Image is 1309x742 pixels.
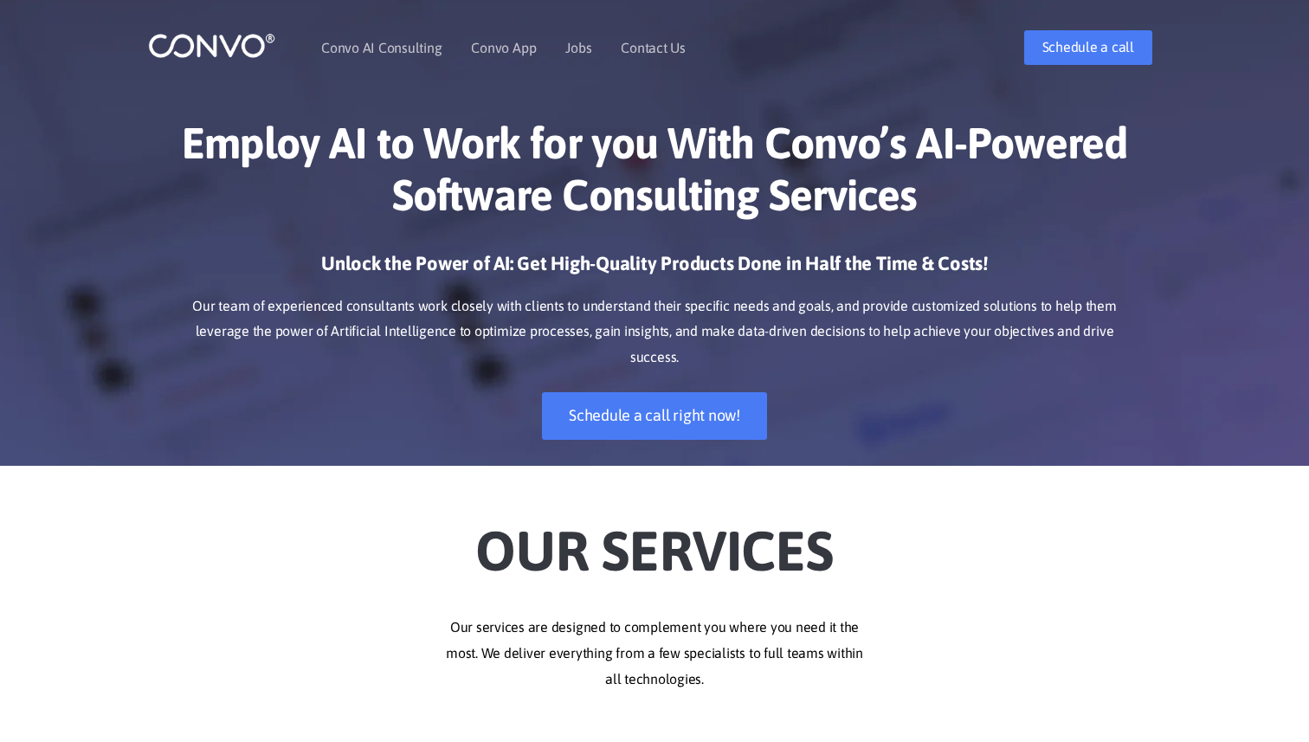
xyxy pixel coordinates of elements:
[565,41,591,55] a: Jobs
[621,41,686,55] a: Contact Us
[174,251,1135,289] h3: Unlock the Power of AI: Get High-Quality Products Done in Half the Time & Costs!
[174,117,1135,234] h1: Employ AI to Work for you With Convo’s AI-Powered Software Consulting Services
[321,41,442,55] a: Convo AI Consulting
[471,41,536,55] a: Convo App
[174,492,1135,589] h2: Our Services
[542,392,767,440] a: Schedule a call right now!
[1024,30,1152,65] a: Schedule a call
[148,32,275,59] img: logo_1.png
[174,615,1135,693] p: Our services are designed to complement you where you need it the most. We deliver everything fro...
[174,294,1135,371] p: Our team of experienced consultants work closely with clients to understand their specific needs ...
